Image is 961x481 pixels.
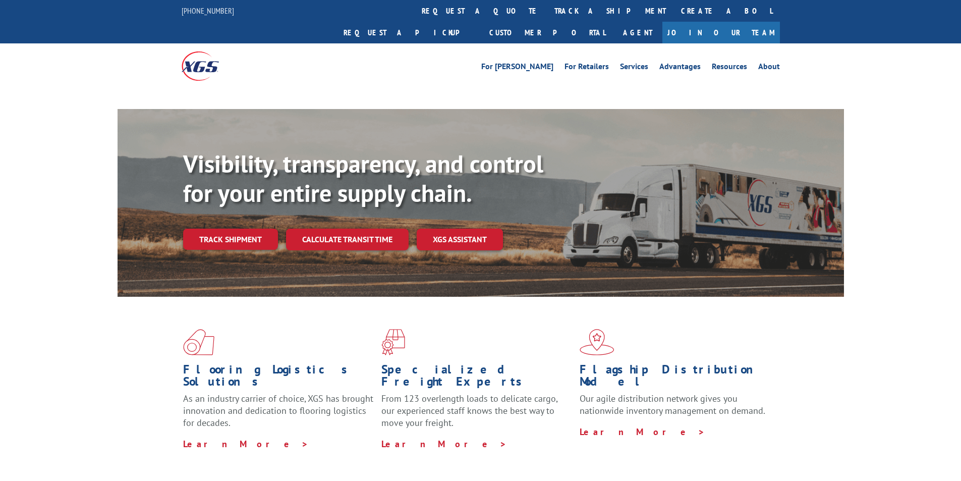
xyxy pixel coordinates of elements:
span: Our agile distribution network gives you nationwide inventory management on demand. [580,393,765,416]
a: Track shipment [183,229,278,250]
a: Calculate transit time [286,229,409,250]
a: About [758,63,780,74]
a: Customer Portal [482,22,613,43]
a: Advantages [659,63,701,74]
h1: Specialized Freight Experts [381,363,572,393]
h1: Flooring Logistics Solutions [183,363,374,393]
h1: Flagship Distribution Model [580,363,770,393]
img: xgs-icon-focused-on-flooring-red [381,329,405,355]
a: Agent [613,22,662,43]
a: Request a pickup [336,22,482,43]
a: Join Our Team [662,22,780,43]
a: XGS ASSISTANT [417,229,503,250]
a: Learn More > [580,426,705,438]
a: For Retailers [564,63,609,74]
a: Learn More > [381,438,507,450]
a: Learn More > [183,438,309,450]
p: From 123 overlength loads to delicate cargo, our experienced staff knows the best way to move you... [381,393,572,438]
img: xgs-icon-total-supply-chain-intelligence-red [183,329,214,355]
span: As an industry carrier of choice, XGS has brought innovation and dedication to flooring logistics... [183,393,373,429]
a: For [PERSON_NAME] [481,63,553,74]
img: xgs-icon-flagship-distribution-model-red [580,329,614,355]
a: [PHONE_NUMBER] [182,6,234,16]
a: Resources [712,63,747,74]
a: Services [620,63,648,74]
b: Visibility, transparency, and control for your entire supply chain. [183,148,543,208]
